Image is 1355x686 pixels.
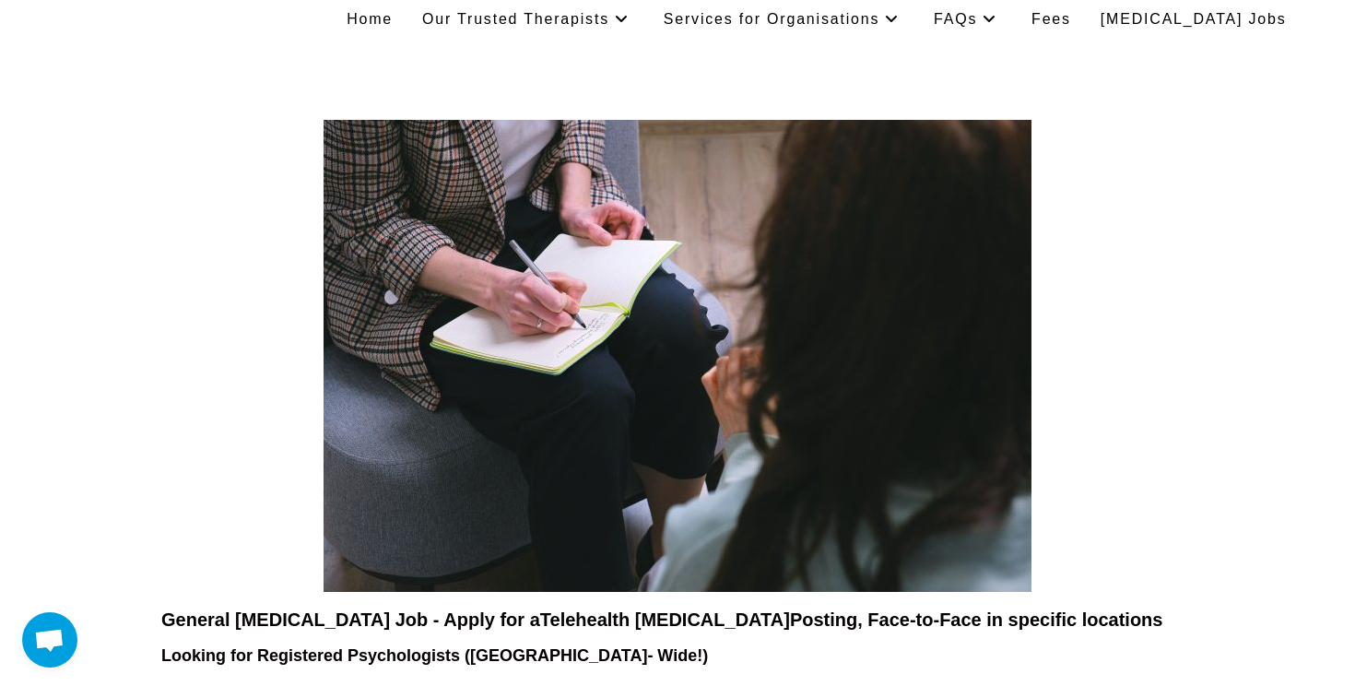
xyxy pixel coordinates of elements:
span: Telehealth [MEDICAL_DATA] [540,609,790,630]
span: Our Trusted Therapists [422,11,634,27]
span: Services for Organisations [664,11,904,27]
h2: pply for a Posting, Face-to-Face in specific locations [161,610,1194,629]
h3: Looking for Registered Psychologists ([GEOGRAPHIC_DATA]- Wide!) [161,647,1194,664]
span: [MEDICAL_DATA] Jobs [1101,11,1287,27]
span: Home [347,11,393,27]
div: Open chat [22,612,77,668]
span: General [MEDICAL_DATA] Job - A [161,609,457,630]
img: General psychologist job [324,120,1031,592]
span: FAQs [934,11,1002,27]
a: Chat Clinic [68,7,175,32]
span: Fees [1031,11,1071,27]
